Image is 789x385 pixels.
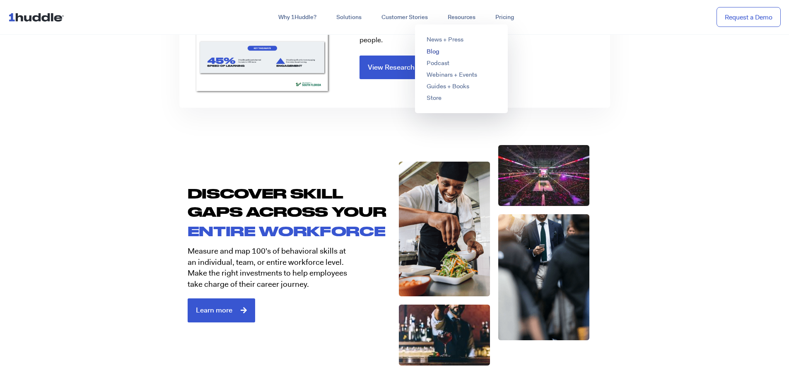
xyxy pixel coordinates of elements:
[498,145,589,206] img: Home-event
[427,59,449,67] a: Podcast
[399,162,490,296] img: kitchen
[188,246,351,290] p: Measure and map 100's of behavioral skills at an individual, team, or entire workforce level. Mak...
[427,70,477,79] a: Webinars + Events
[427,35,463,44] a: News + Press
[372,10,438,25] a: Customer Stories
[196,307,232,314] span: Learn more
[498,214,589,340] img: home-suit
[427,47,439,56] a: Blog
[268,10,326,25] a: Why 1Huddle?
[360,56,468,79] a: View Research Study by USF
[188,184,395,220] h2: Discover Skill Gaps Across Your
[368,64,459,71] span: View Research Study by USF
[8,9,68,25] img: ...
[427,82,469,90] a: Guides + Books
[438,10,485,25] a: Resources
[485,10,524,25] a: Pricing
[326,10,372,25] a: Solutions
[188,225,395,237] h2: ENTIRE WORKFORCE
[399,305,490,366] img: Home-bar
[188,298,255,322] a: Learn more
[427,94,442,102] a: Store
[717,7,781,27] a: Request a Demo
